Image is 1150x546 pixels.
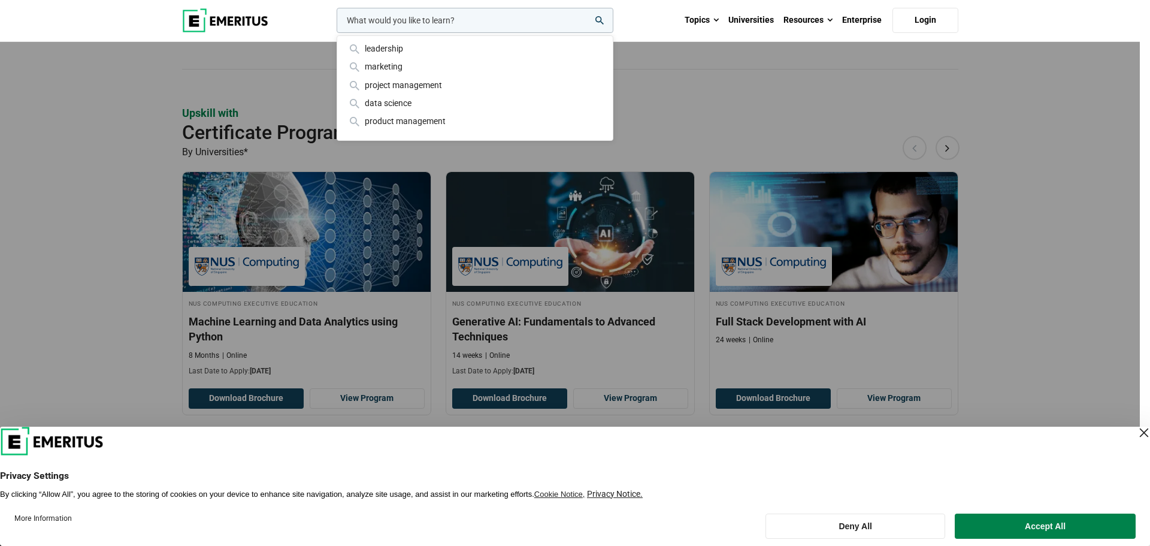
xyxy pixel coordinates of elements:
div: leadership [347,42,603,55]
a: Login [892,8,958,33]
div: marketing [347,60,603,73]
div: product management [347,114,603,128]
div: data science [347,96,603,110]
div: project management [347,79,603,92]
input: woocommerce-product-search-field-0 [337,8,613,33]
